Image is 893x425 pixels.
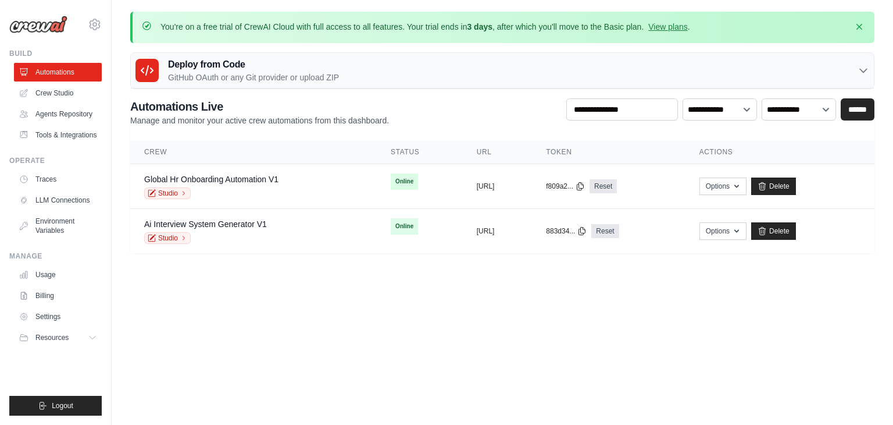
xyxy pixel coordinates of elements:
a: Ai Interview System Generator V1 [144,219,267,229]
h2: Automations Live [130,98,389,115]
a: Usage [14,265,102,284]
th: Crew [130,140,377,164]
a: Billing [14,286,102,305]
th: Actions [685,140,874,164]
p: GitHub OAuth or any Git provider or upload ZIP [168,72,339,83]
th: Status [377,140,463,164]
p: You're on a free trial of CrewAI Cloud with full access to all features. Your trial ends in , aft... [160,21,690,33]
span: Online [391,218,418,235]
a: Environment Variables [14,212,102,240]
a: Studio [144,187,191,199]
a: Studio [144,232,191,244]
h3: Deploy from Code [168,58,339,72]
a: Settings [14,307,102,326]
a: Delete [751,178,796,195]
button: Logout [9,396,102,416]
th: URL [463,140,533,164]
a: Global Hr Onboarding Automation V1 [144,175,278,184]
p: Manage and monitor your active crew automations from this dashboard. [130,115,389,126]
strong: 3 days [467,22,492,31]
div: Operate [9,156,102,165]
button: Resources [14,328,102,347]
span: Online [391,173,418,190]
a: Reset [590,179,617,193]
a: Delete [751,222,796,240]
span: Logout [52,401,73,410]
th: Token [532,140,685,164]
a: Reset [591,224,619,238]
div: Build [9,49,102,58]
button: Options [699,222,746,240]
a: LLM Connections [14,191,102,210]
a: Crew Studio [14,84,102,102]
a: View plans [648,22,687,31]
button: 883d34... [546,226,587,236]
a: Traces [14,170,102,189]
button: f809a2... [546,182,585,191]
button: Options [699,178,746,195]
span: Resources [35,333,69,342]
a: Automations [14,63,102,82]
div: Manage [9,252,102,261]
a: Tools & Integrations [14,126,102,144]
img: Logo [9,16,67,33]
a: Agents Repository [14,105,102,123]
